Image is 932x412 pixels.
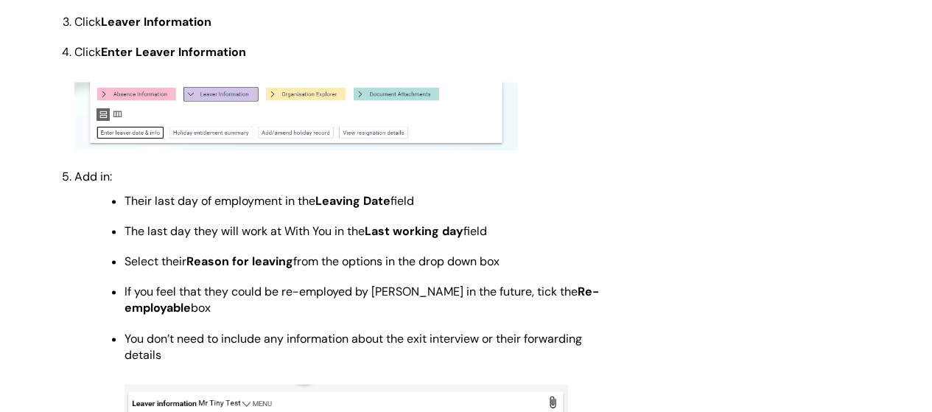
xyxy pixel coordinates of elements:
[125,223,487,239] span: The last day they will work at With You in the field
[125,284,599,315] strong: Re-employable
[74,82,518,150] img: n4xpRyCZ3ot-Z3_O43R1rImTjnsdy8fRpA.png
[365,223,463,239] strong: Last working day
[125,331,582,363] span: You don’t need to include any information about the exit interview or their forwarding details
[74,44,246,60] span: Click
[125,254,500,269] span: Select their from the options in the drop down box
[125,284,599,315] span: If you feel that they could be re-employed by [PERSON_NAME] in the future, tick the box
[74,169,112,184] span: Add in:
[101,14,211,29] strong: Leaver Information
[315,193,390,209] strong: Leaving Date
[101,44,246,60] strong: Enter Leaver Information
[74,14,211,29] span: Click
[125,193,414,209] span: Their last day of employment in the field
[186,254,293,269] strong: Reason for leaving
